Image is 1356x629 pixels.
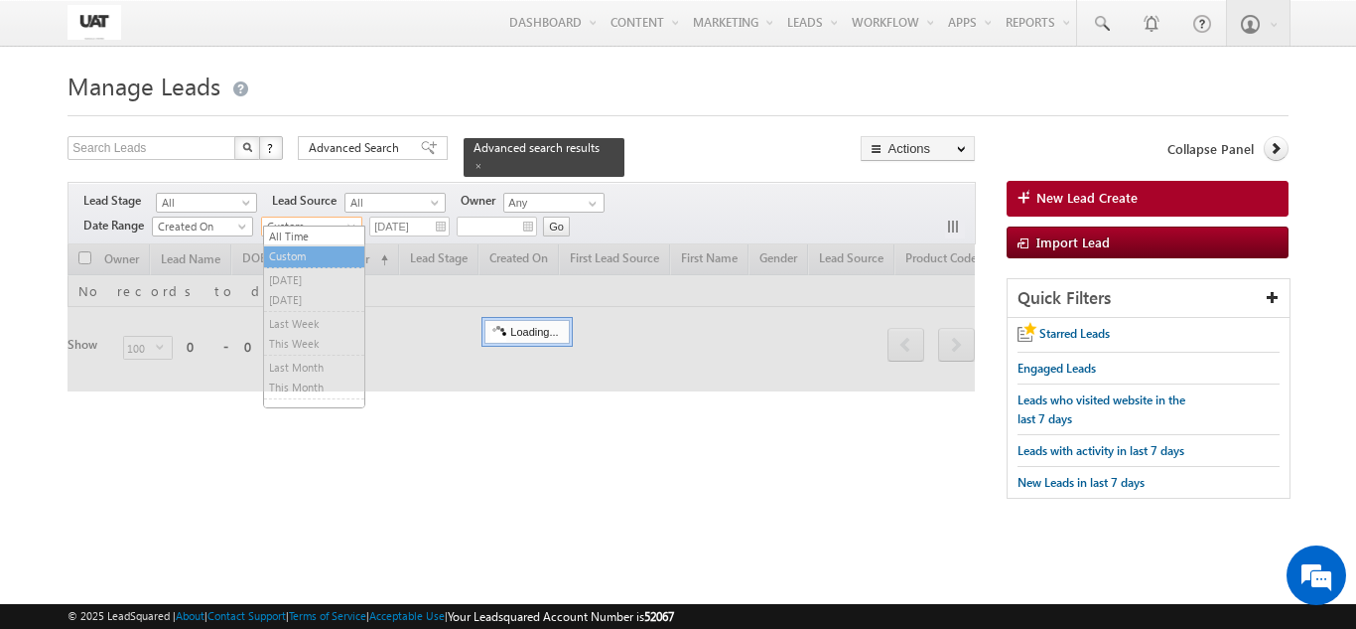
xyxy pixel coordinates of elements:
[261,217,362,236] a: Custom
[83,192,156,210] span: Lead Stage
[152,217,253,236] a: Created On
[1167,140,1254,158] span: Collapse Panel
[264,402,364,420] a: Last Year
[153,218,247,236] span: Created On
[1017,393,1185,426] span: Leads who visited website in the last 7 days
[242,142,252,152] img: Search
[267,139,276,156] span: ?
[68,607,674,626] span: © 2025 LeadSquared | | | | |
[644,609,674,624] span: 52067
[503,193,605,213] input: Type to Search
[484,320,569,344] div: Loading...
[264,228,364,245] a: All Time
[263,226,365,408] ul: Custom
[1017,475,1145,490] span: New Leads in last 7 days
[543,217,570,236] input: Go
[83,217,152,235] span: Date Range
[1008,279,1289,318] div: Quick Filters
[474,140,600,155] span: Advanced search results
[1036,189,1138,207] span: New Lead Create
[207,609,286,622] a: Contact Support
[345,194,440,212] span: All
[578,194,603,214] a: Show All Items
[156,193,257,213] a: All
[461,192,503,210] span: Owner
[259,136,283,160] button: ?
[1017,443,1184,458] span: Leads with activity in last 7 days
[1039,326,1110,341] span: Starred Leads
[68,5,121,40] img: Custom Logo
[369,609,445,622] a: Acceptable Use
[309,139,405,157] span: Advanced Search
[262,218,356,236] span: Custom
[1017,361,1096,376] span: Engaged Leads
[289,609,366,622] a: Terms of Service
[1007,181,1288,217] a: New Lead Create
[448,609,674,624] span: Your Leadsquared Account Number is
[176,609,204,622] a: About
[272,192,344,210] span: Lead Source
[344,193,446,213] a: All
[861,136,975,161] button: Actions
[1036,234,1110,250] span: Import Lead
[68,70,220,101] span: Manage Leads
[157,194,251,212] span: All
